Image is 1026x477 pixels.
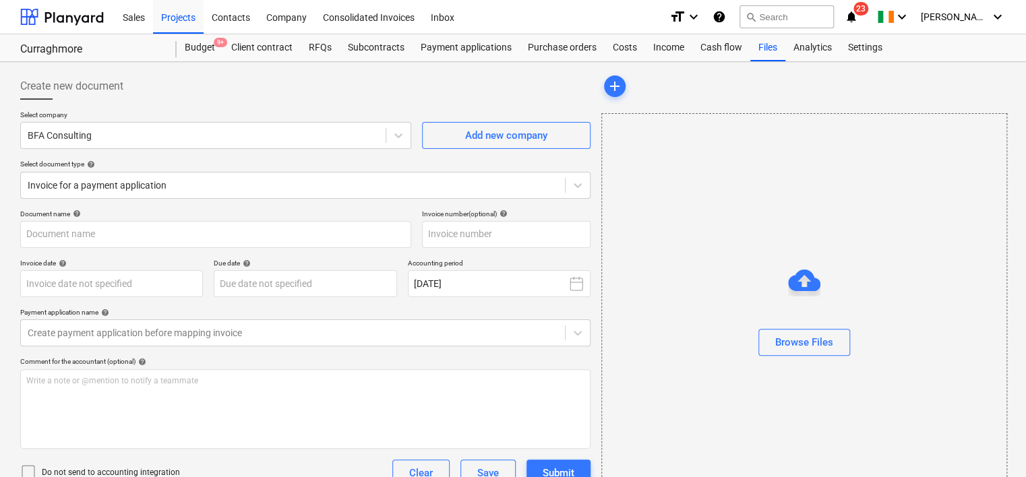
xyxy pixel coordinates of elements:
i: format_size [669,9,686,25]
span: help [240,259,251,267]
div: Browse Files [775,333,833,351]
div: Add new company [465,127,547,144]
div: Due date [214,259,396,267]
span: 9+ [214,38,227,47]
i: keyboard_arrow_down [990,9,1006,25]
a: Analytics [785,34,840,61]
a: Settings [840,34,891,61]
a: Purchase orders [520,34,605,61]
div: Invoice number (optional) [422,210,591,218]
a: Files [750,34,785,61]
button: [DATE] [408,270,591,297]
span: help [497,210,508,218]
a: Budget9+ [177,34,223,61]
iframe: Chat Widget [959,412,1026,477]
div: Select document type [20,160,591,168]
a: Cash flow [692,34,750,61]
i: notifications [845,9,858,25]
button: Browse Files [758,329,850,356]
div: Payment application name [20,308,591,317]
button: Add new company [422,122,591,149]
a: Subcontracts [340,34,413,61]
div: Invoice date [20,259,203,267]
a: RFQs [301,34,340,61]
span: help [70,210,81,218]
span: help [56,259,67,267]
a: Costs [605,34,645,61]
span: help [135,358,146,366]
a: Client contract [223,34,301,61]
input: Document name [20,221,411,248]
p: Accounting period [408,259,591,270]
div: Document name [20,210,411,218]
a: Payment applications [413,34,520,61]
span: add [607,78,623,94]
div: Curraghmore [20,42,160,57]
input: Due date not specified [214,270,396,297]
span: [PERSON_NAME] [921,11,988,22]
span: search [746,11,756,22]
div: Comment for the accountant (optional) [20,357,591,366]
span: help [84,160,95,168]
i: Knowledge base [713,9,726,25]
span: Create new document [20,78,123,94]
p: Select company [20,110,411,122]
button: Search [740,5,834,28]
div: Budget [177,34,223,61]
span: 23 [853,2,868,15]
input: Invoice date not specified [20,270,203,297]
input: Invoice number [422,221,591,248]
i: keyboard_arrow_down [894,9,910,25]
i: keyboard_arrow_down [686,9,702,25]
a: Income [645,34,692,61]
span: help [98,309,109,317]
